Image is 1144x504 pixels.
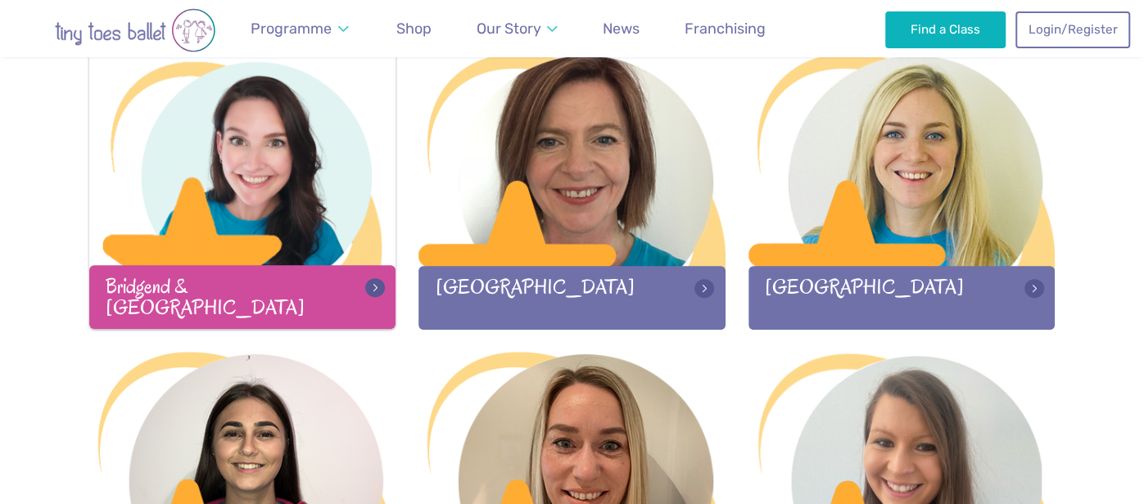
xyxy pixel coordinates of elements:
[243,11,356,47] a: Programme
[418,266,726,329] div: [GEOGRAPHIC_DATA]
[469,11,566,47] a: Our Story
[677,11,773,47] a: Franchising
[389,11,439,47] a: Shop
[748,266,1056,329] div: [GEOGRAPHIC_DATA]
[20,8,250,52] img: tiny toes ballet
[603,20,640,37] span: News
[418,53,726,329] a: [GEOGRAPHIC_DATA]
[477,20,541,37] span: Our Story
[1015,11,1130,47] a: Login/Register
[885,11,1006,47] a: Find a Class
[251,20,332,37] span: Programme
[396,20,432,37] span: Shop
[89,52,396,328] a: Bridgend & [GEOGRAPHIC_DATA]
[685,20,766,37] span: Franchising
[595,11,647,47] a: News
[89,265,396,328] div: Bridgend & [GEOGRAPHIC_DATA]
[748,53,1056,329] a: [GEOGRAPHIC_DATA]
